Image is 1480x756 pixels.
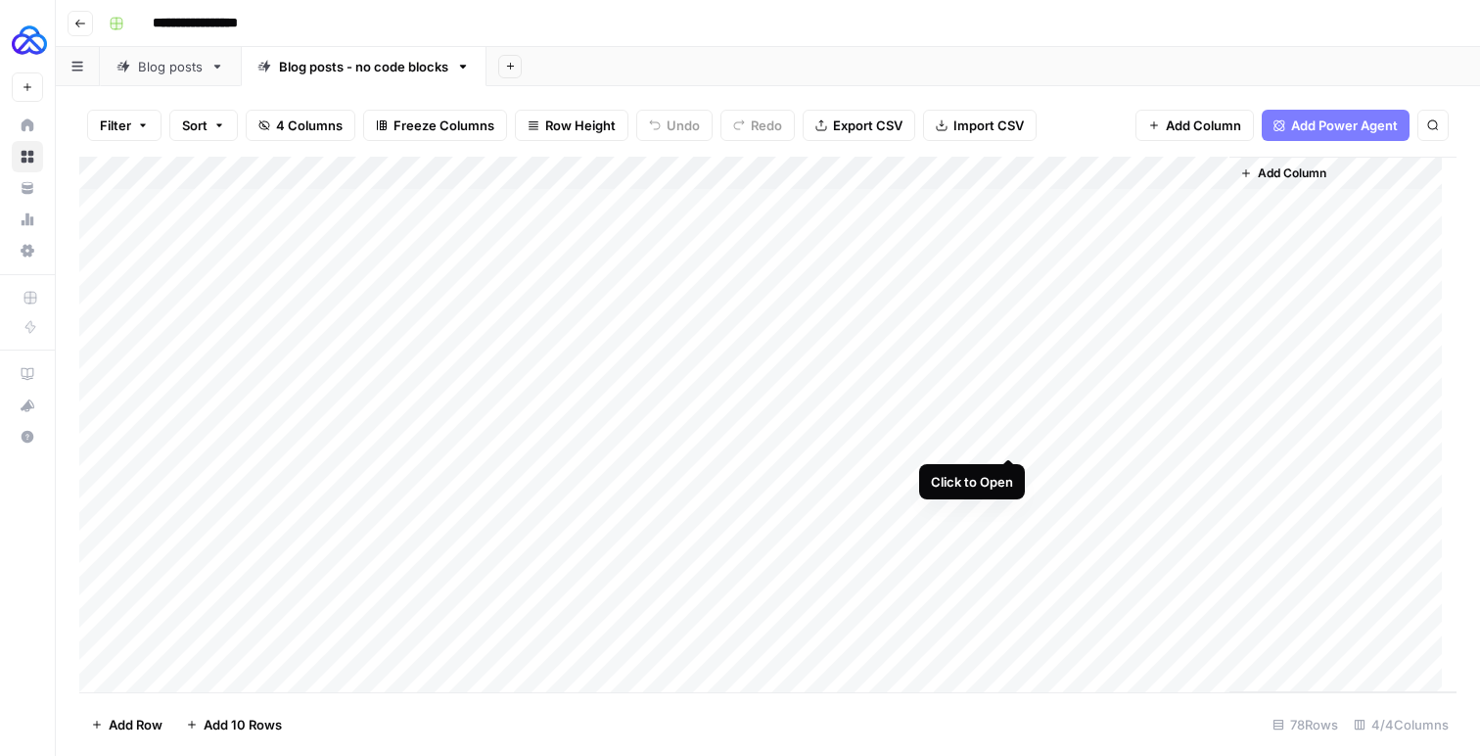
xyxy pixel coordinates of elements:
[12,23,47,58] img: AUQ Logo
[100,47,241,86] a: Blog posts
[636,110,713,141] button: Undo
[109,715,162,734] span: Add Row
[363,110,507,141] button: Freeze Columns
[931,472,1013,492] div: Click to Open
[12,235,43,266] a: Settings
[279,57,448,76] div: Blog posts - no code blocks
[515,110,628,141] button: Row Height
[12,172,43,204] a: Your Data
[667,116,700,135] span: Undo
[12,390,43,421] button: What's new?
[720,110,795,141] button: Redo
[12,358,43,390] a: AirOps Academy
[12,110,43,141] a: Home
[1166,116,1241,135] span: Add Column
[169,110,238,141] button: Sort
[1265,709,1346,740] div: 78 Rows
[13,391,42,420] div: What's new?
[1232,161,1334,186] button: Add Column
[1258,165,1326,182] span: Add Column
[393,116,494,135] span: Freeze Columns
[138,57,203,76] div: Blog posts
[923,110,1037,141] button: Import CSV
[1291,116,1398,135] span: Add Power Agent
[12,141,43,172] a: Browse
[545,116,616,135] span: Row Height
[241,47,486,86] a: Blog posts - no code blocks
[1346,709,1457,740] div: 4/4 Columns
[751,116,782,135] span: Redo
[1135,110,1254,141] button: Add Column
[182,116,208,135] span: Sort
[79,709,174,740] button: Add Row
[1262,110,1410,141] button: Add Power Agent
[12,16,43,65] button: Workspace: AUQ
[12,204,43,235] a: Usage
[100,116,131,135] span: Filter
[87,110,162,141] button: Filter
[246,110,355,141] button: 4 Columns
[833,116,902,135] span: Export CSV
[803,110,915,141] button: Export CSV
[204,715,282,734] span: Add 10 Rows
[276,116,343,135] span: 4 Columns
[953,116,1024,135] span: Import CSV
[12,421,43,452] button: Help + Support
[174,709,294,740] button: Add 10 Rows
